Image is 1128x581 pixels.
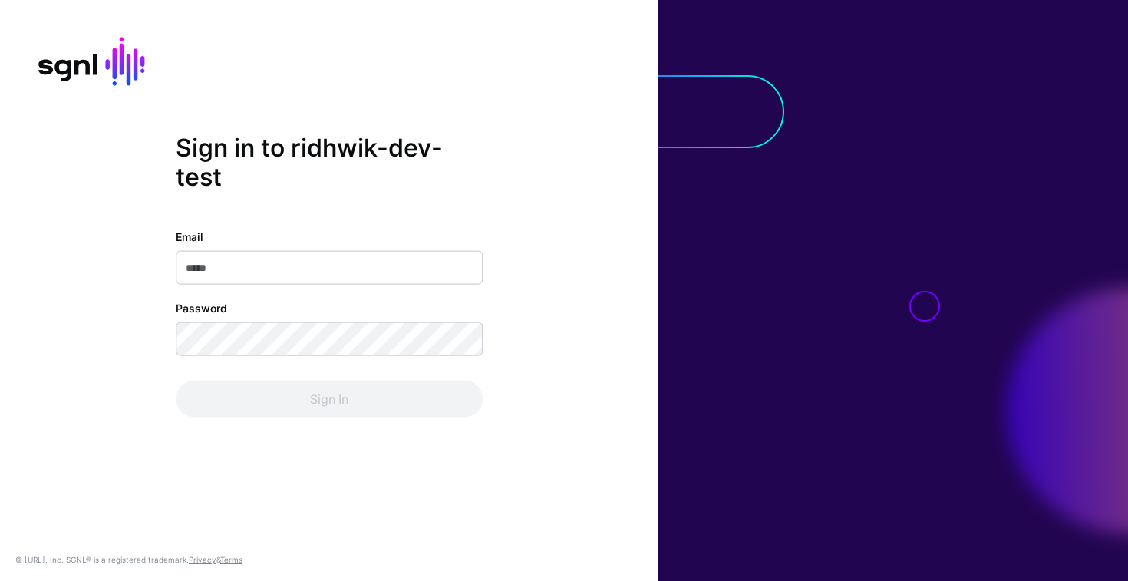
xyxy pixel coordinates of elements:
a: Terms [220,555,242,564]
label: Email [176,229,203,245]
a: Privacy [189,555,216,564]
label: Password [176,300,227,316]
h2: Sign in to ridhwik-dev-test [176,133,483,192]
div: © [URL], Inc. SGNL® is a registered trademark. & [15,553,242,566]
